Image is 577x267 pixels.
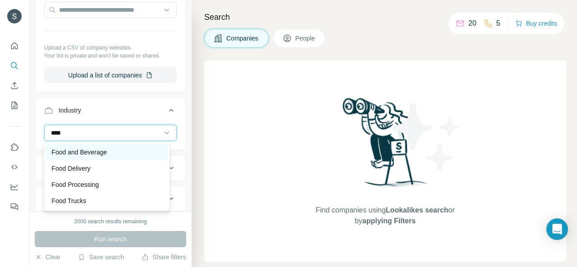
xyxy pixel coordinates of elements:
img: Surfe Illustration - Stars [385,96,467,177]
button: Buy credits [515,17,557,30]
span: Companies [226,34,259,43]
button: Quick start [7,38,22,54]
p: 20 [468,18,476,29]
span: applying Filters [362,217,416,225]
span: Lookalikes search [386,206,449,214]
h4: Search [204,11,566,23]
p: Food Delivery [51,164,90,173]
div: Open Intercom Messenger [546,218,568,240]
img: Avatar [7,9,22,23]
button: Feedback [7,199,22,215]
button: HQ location [35,157,186,179]
button: Dashboard [7,179,22,195]
p: Food and Beverage [51,148,107,157]
button: Use Surfe on LinkedIn [7,139,22,155]
button: Annual revenue ($) [35,188,186,209]
img: Surfe Illustration - Woman searching with binoculars [339,95,432,196]
button: Clear [35,253,60,262]
div: 2000 search results remaining [74,217,147,226]
button: Use Surfe API [7,159,22,175]
button: Upload a list of companies [44,67,177,83]
p: Food Processing [51,180,99,189]
p: Your list is private and won't be saved or shared. [44,52,177,60]
p: Food Trucks [51,196,86,205]
p: 5 [496,18,500,29]
span: Find companies using or by [313,205,457,226]
button: My lists [7,97,22,113]
button: Industry [35,100,186,125]
span: People [295,34,316,43]
p: Upload a CSV of company websites. [44,44,177,52]
button: Save search [78,253,124,262]
button: Share filters [142,253,186,262]
div: Industry [59,106,81,115]
button: Search [7,58,22,74]
button: Enrich CSV [7,77,22,94]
